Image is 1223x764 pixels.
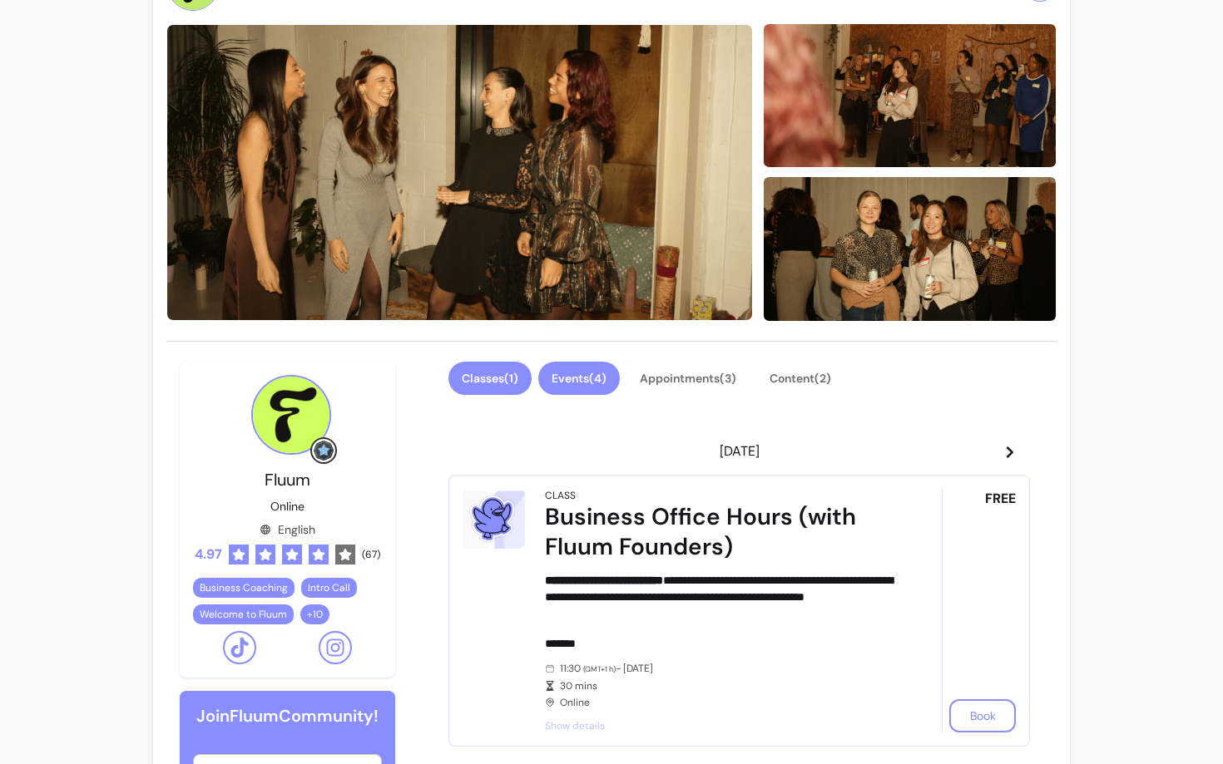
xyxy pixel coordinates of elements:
[362,548,380,561] span: ( 67 )
[756,362,844,395] button: Content(2)
[538,362,620,395] button: Events(4)
[314,441,334,461] img: Grow
[545,719,895,732] span: Show details
[583,664,616,674] span: ( GMT+1 h )
[200,608,287,621] span: Welcome to Fluum
[949,699,1016,732] button: Book
[545,662,895,709] div: Online
[200,581,288,594] span: Business Coaching
[308,581,350,594] span: Intro Call
[560,662,895,676] span: 11:30 - [DATE]
[626,362,750,395] button: Appointments(3)
[270,498,305,515] p: Online
[560,679,895,693] span: 30 mins
[196,704,379,727] h6: Join Fluum Community!
[304,608,326,621] span: + 10
[265,469,310,490] span: Fluum
[763,175,1057,323] img: image-2
[195,545,222,564] span: 4.97
[251,375,331,455] img: Provider image
[545,502,895,562] div: Business Office Hours (with Fluum Founders)
[985,489,1016,509] span: FREE
[763,22,1057,170] img: image-1
[448,362,532,395] button: Classes(1)
[448,435,1030,468] header: [DATE]
[166,24,754,321] img: image-0
[463,489,525,549] img: Business Office Hours (with Fluum Founders)
[545,489,576,502] div: Class
[260,521,315,538] div: English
